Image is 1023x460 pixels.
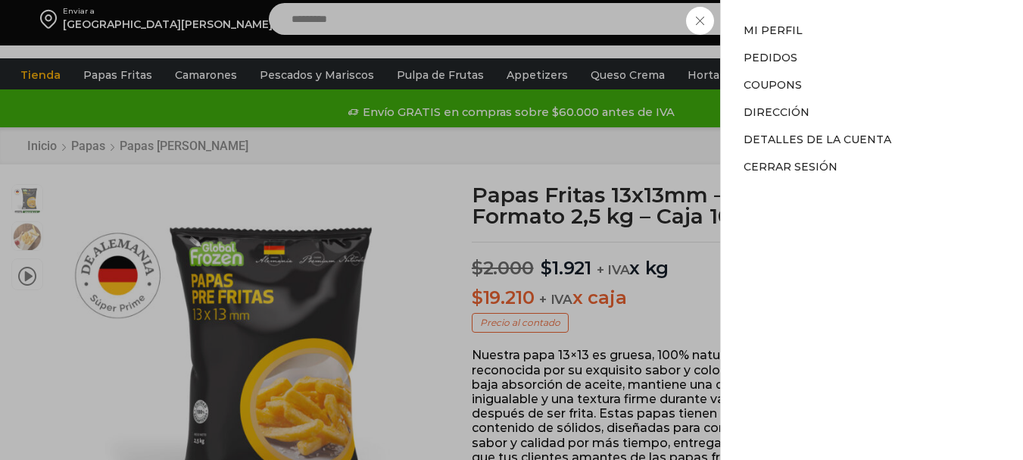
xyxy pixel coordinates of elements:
[744,160,837,174] a: Cerrar sesión
[744,105,809,119] a: Dirección
[744,78,802,92] a: Coupons
[744,133,891,146] a: Detalles de la cuenta
[744,51,797,64] a: Pedidos
[744,23,803,37] a: Mi perfil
